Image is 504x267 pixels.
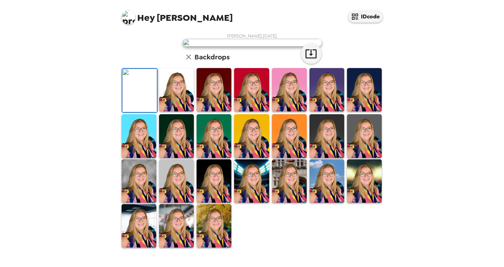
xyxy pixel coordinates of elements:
img: Original [122,69,157,112]
button: IDcode [348,10,383,23]
span: Hey [137,11,155,24]
h6: Backdrops [195,51,230,62]
span: [PERSON_NAME] , [DATE] [227,33,277,39]
img: user [183,39,322,47]
span: [PERSON_NAME] [122,7,233,23]
img: profile pic [122,10,135,24]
